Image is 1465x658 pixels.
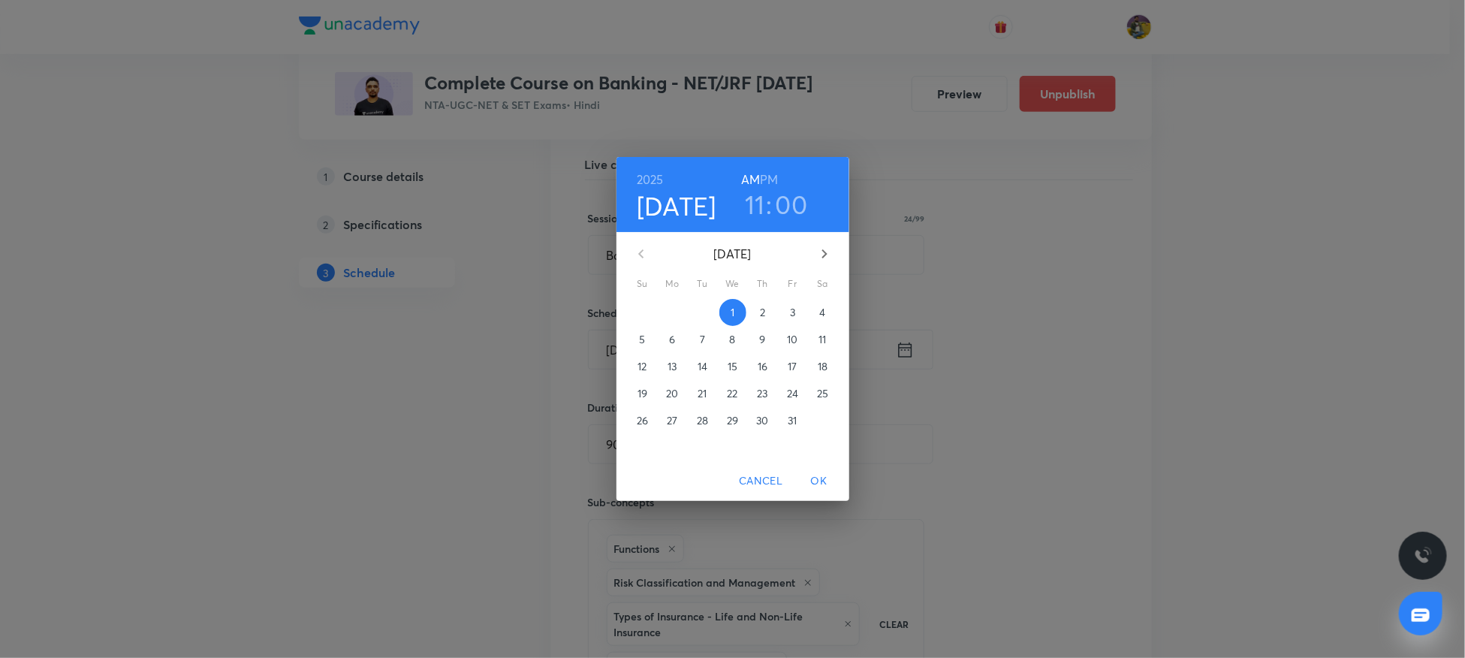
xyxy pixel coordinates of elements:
button: 9 [749,326,776,353]
p: [DATE] [659,245,806,263]
button: [DATE] [637,190,716,222]
p: 26 [637,413,648,428]
p: 15 [728,359,737,374]
p: 31 [788,413,797,428]
button: 00 [776,189,808,220]
p: 5 [639,332,645,347]
button: 20 [659,380,686,407]
p: 27 [667,413,677,428]
button: 17 [779,353,806,380]
button: 14 [689,353,716,380]
button: 25 [809,380,836,407]
button: 12 [629,353,656,380]
p: 8 [729,332,735,347]
span: Sa [809,276,836,291]
span: Mo [659,276,686,291]
button: PM [760,169,778,190]
span: We [719,276,746,291]
button: 13 [659,353,686,380]
p: 1 [731,305,734,320]
button: 11 [745,189,765,220]
button: 1 [719,299,746,326]
button: 2025 [637,169,664,190]
h3: : [766,189,772,220]
button: Cancel [733,467,788,495]
p: 9 [759,332,765,347]
span: OK [801,472,837,490]
button: OK [795,467,843,495]
p: 10 [787,332,797,347]
p: 29 [727,413,738,428]
span: Su [629,276,656,291]
button: 22 [719,380,746,407]
p: 18 [818,359,827,374]
p: 6 [669,332,675,347]
button: 10 [779,326,806,353]
span: Th [749,276,776,291]
p: 25 [817,386,828,401]
p: 3 [790,305,795,320]
p: 30 [756,413,768,428]
button: 18 [809,353,836,380]
p: 22 [727,386,737,401]
span: Fr [779,276,806,291]
p: 23 [757,386,767,401]
button: 30 [749,407,776,434]
button: 6 [659,326,686,353]
p: 13 [668,359,677,374]
p: 21 [698,386,707,401]
p: 7 [700,332,705,347]
button: 4 [809,299,836,326]
p: 19 [638,386,647,401]
p: 14 [698,359,707,374]
button: AM [741,169,760,190]
p: 2 [760,305,765,320]
p: 20 [666,386,678,401]
button: 3 [779,299,806,326]
button: 19 [629,380,656,407]
button: 26 [629,407,656,434]
button: 5 [629,326,656,353]
button: 11 [809,326,836,353]
p: 11 [818,332,826,347]
button: 15 [719,353,746,380]
button: 16 [749,353,776,380]
button: 28 [689,407,716,434]
p: 24 [787,386,798,401]
button: 27 [659,407,686,434]
button: 23 [749,380,776,407]
button: 24 [779,380,806,407]
button: 7 [689,326,716,353]
p: 28 [697,413,708,428]
p: 17 [788,359,797,374]
button: 21 [689,380,716,407]
button: 29 [719,407,746,434]
span: Cancel [739,472,782,490]
button: 8 [719,326,746,353]
button: 2 [749,299,776,326]
p: 16 [758,359,767,374]
button: 31 [779,407,806,434]
span: Tu [689,276,716,291]
p: 12 [638,359,647,374]
p: 4 [819,305,825,320]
